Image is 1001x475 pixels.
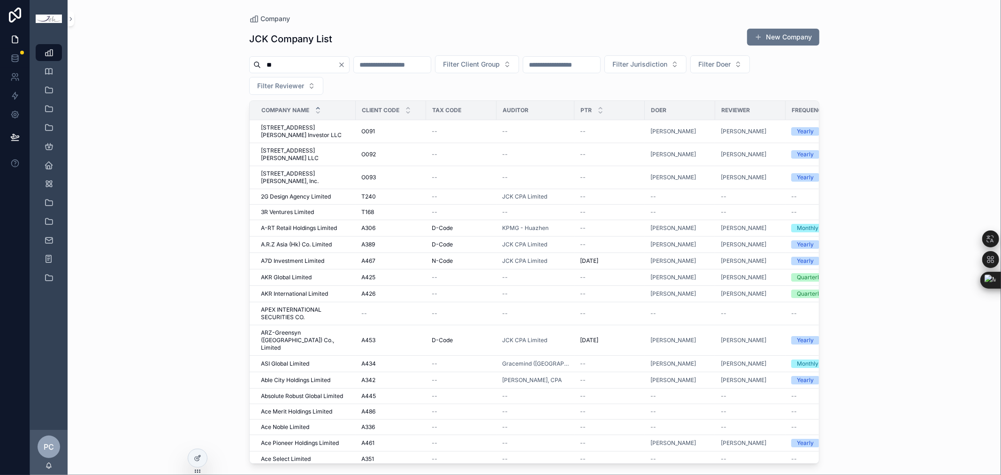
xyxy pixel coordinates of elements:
[249,77,323,95] button: Select Button
[797,173,814,182] div: Yearly
[650,337,710,344] a: [PERSON_NAME]
[261,147,350,162] a: [STREET_ADDRESS][PERSON_NAME] LLC
[580,241,639,248] a: --
[361,174,420,181] a: O093
[502,290,508,298] span: --
[721,257,766,265] a: [PERSON_NAME]
[650,257,710,265] a: [PERSON_NAME]
[721,274,766,281] span: [PERSON_NAME]
[650,241,710,248] a: [PERSON_NAME]
[261,274,350,281] a: AKR Global Limited
[721,224,766,232] a: [PERSON_NAME]
[580,310,639,317] a: --
[721,241,766,248] span: [PERSON_NAME]
[721,310,726,317] span: --
[650,193,656,200] span: --
[502,337,547,344] span: JCK CPA Limited
[797,150,814,159] div: Yearly
[797,257,814,265] div: Yearly
[432,290,437,298] span: --
[432,376,491,384] a: --
[361,128,420,135] a: O091
[650,208,656,216] span: --
[261,360,309,368] span: ASI Global Limited
[432,274,437,281] span: --
[361,208,420,216] a: T168
[257,81,304,91] span: Filter Reviewer
[361,274,420,281] a: A425
[721,310,780,317] a: --
[261,241,350,248] a: A.R.Z Asia (Hk) Co. Limited
[261,193,350,200] a: 2G Design Agency Limited
[791,173,850,182] a: Yearly
[650,128,696,135] span: [PERSON_NAME]
[261,193,331,200] span: 2G Design Agency Limited
[797,290,822,298] div: Quarterly
[502,376,569,384] a: [PERSON_NAME], CPA
[721,376,766,384] span: [PERSON_NAME]
[361,241,375,248] span: A389
[580,376,586,384] span: --
[502,274,569,281] a: --
[721,257,780,265] a: [PERSON_NAME]
[612,60,667,69] span: Filter Jurisdiction
[261,392,350,400] a: Absolute Robust Global Limited
[502,408,569,415] a: --
[261,274,312,281] span: AKR Global Limited
[361,241,420,248] a: A389
[650,360,696,368] a: [PERSON_NAME]
[432,193,437,200] span: --
[791,392,850,400] a: --
[650,376,696,384] a: [PERSON_NAME]
[432,208,491,216] a: --
[650,274,710,281] a: [PERSON_NAME]
[580,392,586,400] span: --
[650,174,696,181] a: [PERSON_NAME]
[432,224,491,232] a: D-Code
[432,360,437,368] span: --
[432,224,453,232] span: D-Code
[261,170,350,185] a: [STREET_ADDRESS][PERSON_NAME], Inc.
[261,208,350,216] a: 3R Ventures Limited
[650,392,656,400] span: --
[432,360,491,368] a: --
[721,151,766,158] a: [PERSON_NAME]
[721,208,726,216] span: --
[797,240,814,249] div: Yearly
[721,392,726,400] span: --
[791,240,850,249] a: Yearly
[721,241,780,248] a: [PERSON_NAME]
[580,241,586,248] span: --
[361,408,375,415] span: A486
[432,392,491,400] a: --
[690,55,750,73] button: Select Button
[361,360,420,368] a: A434
[443,60,500,69] span: Filter Client Group
[361,274,375,281] span: A425
[650,290,696,298] a: [PERSON_NAME]
[432,310,437,317] span: --
[361,337,375,344] span: A453
[650,151,710,158] a: [PERSON_NAME]
[698,60,731,69] span: Filter Doer
[261,408,332,415] span: Ace Merit Holdings Limited
[261,241,332,248] span: A.R.Z Asia (Hk) Co. Limited
[261,224,350,232] a: A-RT Retail Holdings Limited
[721,224,780,232] a: [PERSON_NAME]
[650,151,696,158] a: [PERSON_NAME]
[361,224,375,232] span: A306
[721,290,766,298] span: [PERSON_NAME]
[580,376,639,384] a: --
[432,241,491,248] a: D-Code
[432,174,437,181] span: --
[791,208,850,216] a: --
[721,290,780,298] a: [PERSON_NAME]
[721,360,766,368] a: [PERSON_NAME]
[650,257,696,265] a: [PERSON_NAME]
[361,193,420,200] a: T240
[650,310,710,317] a: --
[650,208,710,216] a: --
[791,193,850,200] a: --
